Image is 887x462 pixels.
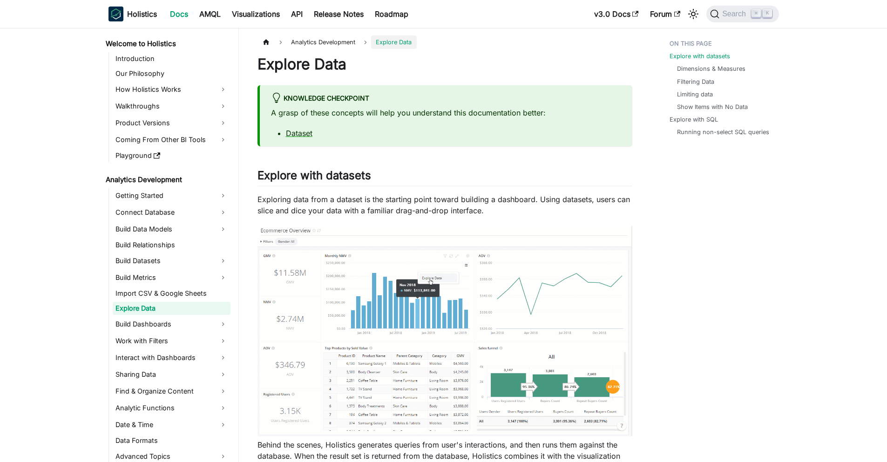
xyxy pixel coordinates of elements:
[113,417,230,432] a: Date & Time
[113,350,230,365] a: Interact with Dashboards
[285,7,308,21] a: API
[369,7,414,21] a: Roadmap
[670,115,718,124] a: Explore with SQL
[257,35,275,49] a: Home page
[308,7,369,21] a: Release Notes
[113,238,230,251] a: Build Relationships
[257,194,632,216] p: Exploring data from a dataset is the starting point toward building a dashboard. Using datasets, ...
[113,317,230,332] a: Build Dashboards
[99,28,239,462] nav: Docs sidebar
[164,7,194,21] a: Docs
[677,64,745,73] a: Dimensions & Measures
[644,7,686,21] a: Forum
[113,205,230,220] a: Connect Database
[113,270,230,285] a: Build Metrics
[113,401,230,415] a: Analytic Functions
[686,7,701,21] button: Switch between dark and light mode (currently light mode)
[286,129,312,138] a: Dataset
[677,128,769,136] a: Running non-select SQL queries
[103,37,230,50] a: Welcome to Holistics
[226,7,285,21] a: Visualizations
[113,253,230,268] a: Build Datasets
[113,333,230,348] a: Work with Filters
[108,7,157,21] a: HolisticsHolistics
[113,149,230,162] a: Playground
[113,115,230,130] a: Product Versions
[113,367,230,382] a: Sharing Data
[113,99,230,114] a: Walkthroughs
[589,7,644,21] a: v3.0 Docs
[113,287,230,300] a: Import CSV & Google Sheets
[113,67,230,80] a: Our Philosophy
[677,102,748,111] a: Show Items with No Data
[113,52,230,65] a: Introduction
[271,93,621,105] div: Knowledge Checkpoint
[127,8,157,20] b: Holistics
[271,107,621,118] p: A grasp of these concepts will help you understand this documentation better:
[257,55,632,74] h1: Explore Data
[257,35,632,49] nav: Breadcrumbs
[113,82,230,97] a: How Holistics Works
[719,10,752,18] span: Search
[113,302,230,315] a: Explore Data
[677,77,714,86] a: Filtering Data
[752,9,761,18] kbd: ⌘
[257,169,632,186] h2: Explore with datasets
[108,7,123,21] img: Holistics
[286,35,360,49] span: Analytics Development
[706,6,779,22] button: Search (Command+K)
[763,9,772,18] kbd: K
[113,384,230,399] a: Find & Organize Content
[113,434,230,447] a: Data Formats
[113,132,230,147] a: Coming From Other BI Tools
[371,35,416,49] span: Explore Data
[113,188,230,203] a: Getting Started
[677,90,713,99] a: Limiting data
[670,52,730,61] a: Explore with datasets
[113,222,230,237] a: Build Data Models
[103,173,230,186] a: Analytics Development
[194,7,226,21] a: AMQL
